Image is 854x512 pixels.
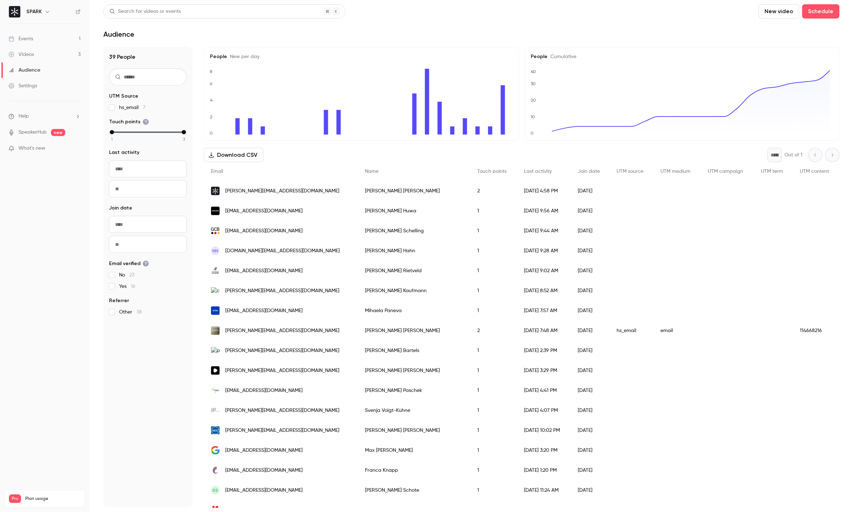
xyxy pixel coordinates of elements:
img: tisso.de [211,326,220,335]
text: 20 [531,98,536,103]
img: pp-live.com [211,406,220,415]
div: [DATE] [571,261,609,281]
div: [DATE] [571,440,609,460]
div: 1 [470,361,517,381]
button: New video [759,4,799,19]
img: privatecharterx.com [211,347,220,355]
text: 10 [530,114,535,119]
div: [DATE] [571,460,609,480]
div: [DATE] [571,281,609,301]
span: 1 [111,136,113,143]
img: googlemail.com [211,446,220,455]
text: 40 [531,69,536,74]
span: [PERSON_NAME][EMAIL_ADDRESS][DOMAIN_NAME] [225,427,339,434]
div: 2 [470,181,517,201]
div: 1 [470,201,517,221]
span: [PERSON_NAME][EMAIL_ADDRESS][DOMAIN_NAME] [225,347,339,355]
span: UTM content [800,169,829,174]
img: shift.agency [211,366,220,375]
div: [DATE] [571,241,609,261]
span: [PERSON_NAME][EMAIL_ADDRESS][DOMAIN_NAME] [225,187,339,195]
div: Search for videos or events [109,8,181,15]
div: Settings [9,82,37,89]
span: new [51,129,65,136]
span: [EMAIL_ADDRESS][DOMAIN_NAME] [225,227,303,235]
span: Email verified [109,260,149,267]
div: 2 [470,321,517,341]
span: Pro [9,495,21,503]
span: [EMAIL_ADDRESS][DOMAIN_NAME] [225,487,303,494]
div: 1 [470,341,517,361]
div: [DATE] 9:02 AM [517,261,571,281]
input: To [109,180,187,197]
img: samsung.com [211,207,220,215]
input: From [109,216,187,233]
div: email [654,321,701,341]
div: Events [9,35,33,42]
div: 114668216 [793,321,840,341]
span: 23 [129,273,134,278]
div: [DATE] [571,480,609,500]
text: 30 [531,81,536,86]
div: [DATE] [571,221,609,241]
div: [DATE] 10:02 PM [517,420,571,440]
span: hs_email [119,104,145,111]
span: UTM campaign [708,169,744,174]
div: [PERSON_NAME] Paschek [358,381,470,400]
div: [DATE] 4:58 PM [517,181,571,201]
img: locaties.nl [211,267,220,275]
div: 1 [470,400,517,420]
span: UTM Source [109,93,138,100]
span: [PERSON_NAME][EMAIL_ADDRESS][DOMAIN_NAME] [225,367,339,374]
span: [EMAIL_ADDRESS][DOMAIN_NAME] [225,267,303,275]
div: [DATE] 7:48 AM [517,321,571,341]
h5: People [210,53,513,60]
span: [PERSON_NAME][EMAIL_ADDRESS][DOMAIN_NAME] [225,327,339,335]
span: [PERSON_NAME][EMAIL_ADDRESS][DOMAIN_NAME] [225,287,339,295]
div: [DATE] 4:41 PM [517,381,571,400]
button: Download CSV [204,148,263,162]
span: 7 [143,105,145,110]
div: min [110,130,114,134]
div: Videos [9,51,34,58]
div: [DATE] 9:56 AM [517,201,571,221]
text: 8 [210,69,212,74]
img: SPARK [9,6,20,17]
h1: Audience [103,30,134,38]
div: Mihaela Paneva [358,301,470,321]
div: [DATE] [571,361,609,381]
span: UTM source [617,169,644,174]
span: [EMAIL_ADDRESS][DOMAIN_NAME] [225,447,303,454]
div: [DATE] 11:24 AM [517,480,571,500]
div: [DATE] 3:20 PM [517,440,571,460]
span: Last activity [109,149,139,156]
img: vdma.eu [211,386,220,395]
span: Join date [578,169,600,174]
div: [PERSON_NAME] Hahn [358,241,470,261]
span: 3 [183,136,185,143]
div: 1 [470,261,517,281]
span: 38 [137,310,142,315]
span: Referrer [109,297,129,304]
div: 1 [470,420,517,440]
div: Franca Knapp [358,460,470,480]
img: merz.de [211,426,220,435]
span: [DOMAIN_NAME][EMAIL_ADDRESS][DOMAIN_NAME] [225,247,340,255]
input: To [109,236,187,253]
span: Help [19,113,29,120]
input: From [109,160,187,177]
div: [DATE] [571,181,609,201]
div: [DATE] 7:57 AM [517,301,571,321]
div: 1 [470,381,517,400]
div: [DATE] [571,201,609,221]
img: computershare.de [211,466,220,475]
div: [DATE] 4:07 PM [517,400,571,420]
div: [DATE] 2:39 PM [517,341,571,361]
div: [DATE] [571,400,609,420]
div: Max [PERSON_NAME] [358,440,470,460]
span: 16 [131,284,135,289]
div: Svenja Voigt-Kühne [358,400,470,420]
div: [DATE] [571,341,609,361]
div: [DATE] 1:20 PM [517,460,571,480]
span: Other [119,309,142,316]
